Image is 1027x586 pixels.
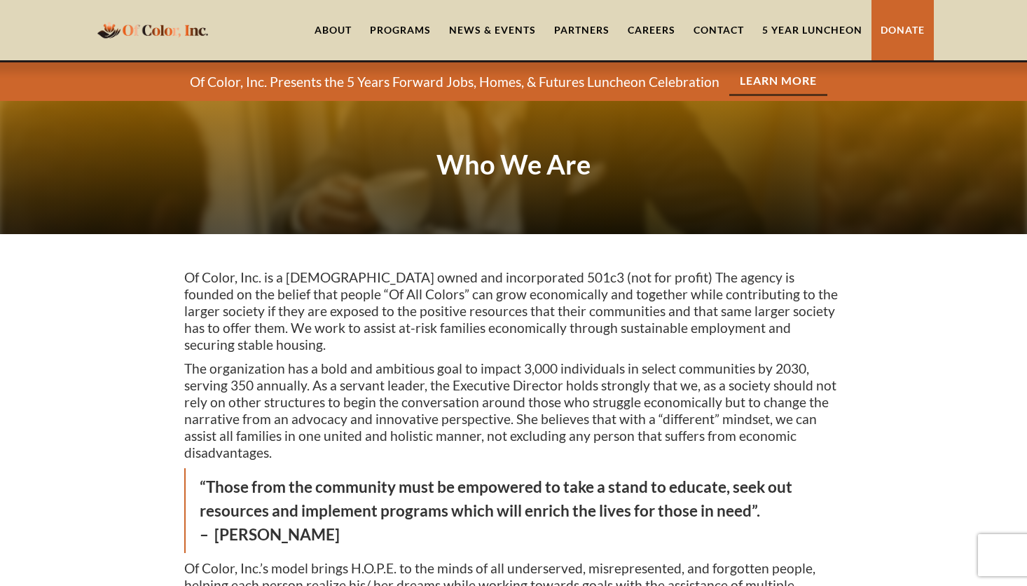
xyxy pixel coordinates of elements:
[190,74,719,90] p: Of Color, Inc. Presents the 5 Years Forward Jobs, Homes, & Futures Luncheon Celebration
[184,269,843,353] p: Of Color, Inc. is a [DEMOGRAPHIC_DATA] owned and incorporated 501c3 (not for profit) The agency i...
[370,23,431,37] div: Programs
[184,468,843,553] blockquote: “Those from the community must be empowered to take a stand to educate, seek out resources and im...
[93,13,212,46] a: home
[729,67,827,96] a: Learn More
[184,360,843,461] p: The organization has a bold and ambitious goal to impact 3,000 individuals in select communities ...
[436,148,591,180] strong: Who We Are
